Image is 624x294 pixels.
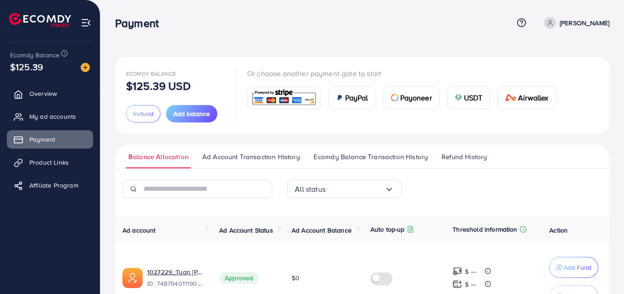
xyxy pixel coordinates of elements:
[202,152,300,162] span: Ad Account Transaction History
[391,94,398,101] img: card
[455,94,462,101] img: card
[453,266,462,276] img: top-up amount
[314,152,428,162] span: Ecomdy Balance Transaction History
[549,226,568,235] span: Action
[133,109,154,118] span: Refund
[219,272,259,284] span: Approved
[166,105,217,122] button: Add balance
[29,158,69,167] span: Product Links
[505,94,516,101] img: card
[29,89,57,98] span: Overview
[7,153,93,172] a: Product Links
[247,87,321,109] a: card
[326,182,385,196] input: Search for option
[585,253,617,287] iframe: Chat
[250,88,318,108] img: card
[442,152,487,162] span: Refund History
[10,60,43,73] span: $125.39
[328,86,376,109] a: cardPayPal
[563,262,591,273] p: Add Fund
[287,180,402,198] div: Search for option
[29,135,55,144] span: Payment
[10,50,60,60] span: Ecomdy Balance
[247,68,564,79] p: Or choose another payment gate to start
[115,17,166,30] h3: Payment
[122,268,143,288] img: ic-ads-acc.e4c84228.svg
[7,107,93,126] a: My ad accounts
[370,224,405,235] p: Auto top-up
[9,13,71,27] img: logo
[292,273,299,283] span: $0
[400,92,432,103] span: Payoneer
[336,94,343,101] img: card
[345,92,368,103] span: PayPal
[497,86,556,109] a: cardAirwallex
[7,176,93,194] a: Affiliate Program
[126,105,160,122] button: Refund
[29,112,76,121] span: My ad accounts
[126,70,176,78] span: Ecomdy Balance
[7,84,93,103] a: Overview
[122,226,156,235] span: Ad account
[549,257,598,278] button: Add Fund
[81,17,91,28] img: menu
[147,267,204,277] a: 1027229_Tuan [PERSON_NAME]
[81,63,90,72] img: image
[292,226,352,235] span: Ad Account Balance
[7,130,93,149] a: Payment
[147,279,204,288] span: ID: 7487940111900934151
[453,279,462,289] img: top-up amount
[453,224,517,235] p: Threshold information
[29,181,78,190] span: Affiliate Program
[173,109,210,118] span: Add balance
[560,17,609,28] p: [PERSON_NAME]
[383,86,440,109] a: cardPayoneer
[541,17,609,29] a: [PERSON_NAME]
[464,92,483,103] span: USDT
[447,86,491,109] a: cardUSDT
[147,267,204,288] div: <span class='underline'>1027229_Tuan Hung</span></br>7487940111900934151
[295,182,326,196] span: All status
[465,266,476,277] p: $ ---
[518,92,548,103] span: Airwallex
[126,80,191,91] p: $125.39 USD
[128,152,188,162] span: Balance Allocation
[219,226,273,235] span: Ad Account Status
[465,279,476,290] p: $ ---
